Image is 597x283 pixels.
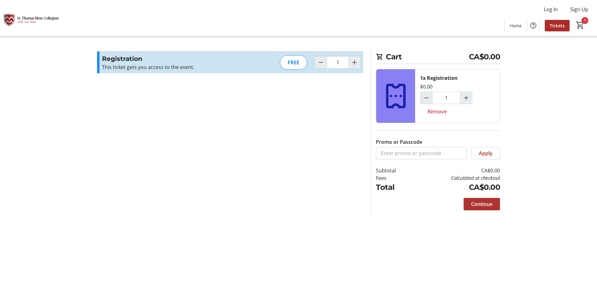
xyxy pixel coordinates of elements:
[527,19,539,32] button: Help
[544,6,558,13] span: Log In
[471,200,493,208] span: Continue
[545,20,570,31] a: Tickets
[4,2,59,34] img: St. Thomas More Collegiate #2's Logo
[376,167,412,174] td: Subtotal
[376,51,500,64] h2: Cart
[460,92,472,104] button: Increment by one
[464,198,500,210] button: Continue
[102,63,238,71] div: This ticket gets you access to the event.
[327,56,349,69] input: Registration Quantity
[565,4,593,14] button: Sign Up
[376,174,412,182] td: Fees
[349,57,360,68] button: Increment by one
[471,147,500,159] button: Apply
[510,22,522,29] span: Home
[420,105,454,118] button: Remove
[376,182,412,193] td: Total
[376,147,466,159] input: Enter promo or passcode
[420,92,432,104] button: Decrement by one
[420,83,433,90] div: $0.00
[550,22,565,29] span: Tickets
[479,149,493,157] span: Apply
[376,138,422,146] label: Promo or Passcode
[570,6,588,13] span: Sign Up
[469,51,500,62] span: CA$0.00
[412,174,500,182] td: Calculated at checkout
[428,108,447,115] span: Remove
[505,20,527,31] a: Home
[575,20,586,31] button: Cart
[412,182,500,193] td: CA$0.00
[432,92,460,104] input: Registration Quantity
[102,54,238,63] h3: Registration
[412,167,500,174] td: CA$0.00
[315,57,327,68] button: Decrement by one
[420,74,458,82] div: 1x Registration
[539,4,563,14] button: Log In
[280,55,307,70] div: FREE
